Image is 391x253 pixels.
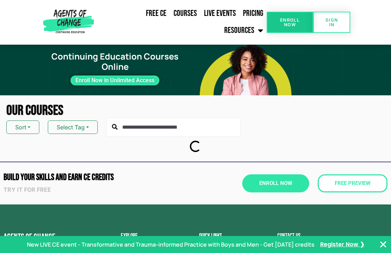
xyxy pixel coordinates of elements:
[259,181,292,186] span: Enroll Now
[48,120,98,134] button: Select Tag
[4,233,85,242] h4: Agents of Change
[277,233,387,239] h2: Contact us
[4,173,192,182] h2: Build Your Skills and Earn CE CREDITS
[313,12,350,33] a: SIGN IN
[242,174,309,192] a: Enroll Now
[121,233,192,239] h2: Explore
[278,18,302,27] span: Enroll Now
[70,75,159,85] a: Enroll Now in Unlimited Access
[39,51,191,72] h1: Continuing Education Courses Online
[318,174,387,192] a: Free Preview
[239,5,267,22] a: Pricing
[200,5,239,22] a: Live Events
[379,240,387,249] button: Close Banner
[170,5,200,22] a: Courses
[221,22,267,39] a: Resources
[267,12,313,33] a: Enroll Now
[6,120,39,134] button: Sort
[96,5,267,39] nav: Menu
[324,18,339,27] span: SIGN IN
[335,181,370,186] span: Free Preview
[6,104,385,118] h2: Our Courses
[27,240,314,249] p: New LIVE CE event - Transformative and Trauma-informed Practice with Boys and Men - Get [DATE] cr...
[4,186,51,193] strong: Try it for free
[199,233,270,239] h2: Quick Links
[142,5,170,22] a: Free CE
[320,241,364,248] a: Register Now ❯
